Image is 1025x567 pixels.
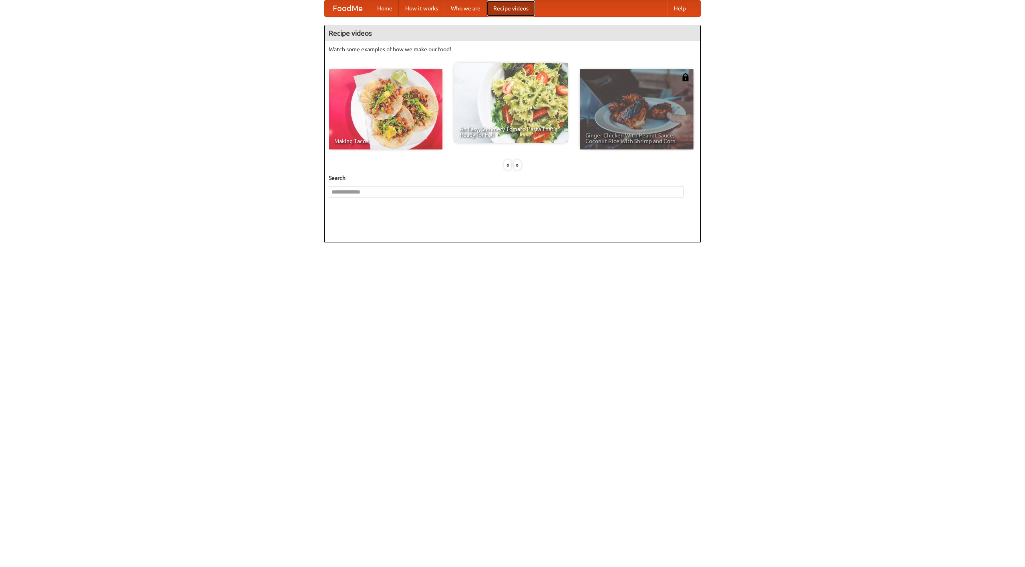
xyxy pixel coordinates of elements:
a: Recipe videos [487,0,535,16]
span: An Easy, Summery Tomato Pasta That's Ready for Fall [460,126,562,137]
a: How it works [399,0,444,16]
h4: Recipe videos [325,25,700,41]
a: FoodMe [325,0,371,16]
div: » [514,160,521,170]
div: « [504,160,511,170]
p: Watch some examples of how we make our food! [329,45,696,53]
span: Making Tacos [334,138,437,144]
img: 483408.png [681,73,689,81]
a: An Easy, Summery Tomato Pasta That's Ready for Fall [454,63,568,143]
a: Home [371,0,399,16]
a: Who we are [444,0,487,16]
h5: Search [329,174,696,182]
a: Making Tacos [329,69,442,149]
a: Help [667,0,692,16]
